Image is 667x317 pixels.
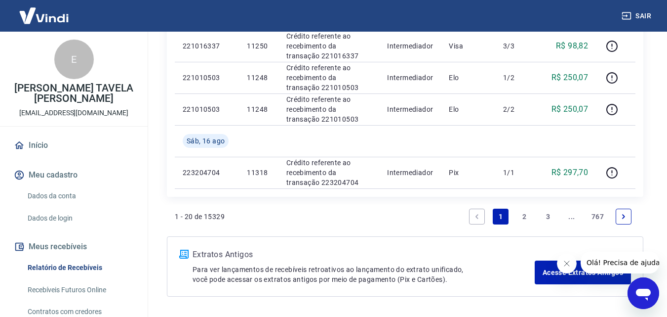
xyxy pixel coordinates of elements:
p: 221010503 [183,104,231,114]
a: Acesse Extratos Antigos [535,261,631,284]
p: 3/3 [503,41,532,51]
p: 11250 [247,41,270,51]
a: Page 2 [516,209,532,225]
a: Page 767 [588,209,608,225]
p: Extratos Antigos [193,249,535,261]
a: Dados de login [24,208,136,228]
p: 221016337 [183,41,231,51]
span: Sáb, 16 ago [187,136,225,146]
p: Intermediador [387,104,433,114]
p: 223204704 [183,168,231,178]
p: Pix [449,168,487,178]
p: R$ 250,07 [551,72,589,84]
img: Vindi [12,0,76,31]
p: 1 - 20 de 15329 [175,212,225,222]
p: 11248 [247,104,270,114]
p: Intermediador [387,41,433,51]
p: 2/2 [503,104,532,114]
a: Jump forward [564,209,580,225]
a: Recebíveis Futuros Online [24,280,136,300]
p: Crédito referente ao recebimento da transação 221016337 [286,31,371,61]
a: Relatório de Recebíveis [24,258,136,278]
p: 1/1 [503,168,532,178]
p: 11248 [247,73,270,83]
p: Para ver lançamentos de recebíveis retroativos ao lançamento do extrato unificado, você pode aces... [193,265,535,284]
button: Meus recebíveis [12,236,136,258]
p: [PERSON_NAME] TAVELA [PERSON_NAME] [8,83,140,104]
p: R$ 250,07 [551,103,589,115]
img: ícone [179,250,189,259]
p: Crédito referente ao recebimento da transação 221010503 [286,63,371,92]
p: Visa [449,41,487,51]
p: R$ 297,70 [551,167,589,179]
a: Dados da conta [24,186,136,206]
p: Elo [449,104,487,114]
p: [EMAIL_ADDRESS][DOMAIN_NAME] [19,108,128,118]
p: 1/2 [503,73,532,83]
a: Início [12,135,136,156]
button: Sair [620,7,655,25]
p: Crédito referente ao recebimento da transação 221010503 [286,94,371,124]
a: Page 3 [540,209,556,225]
iframe: Fechar mensagem [557,254,577,273]
p: 221010503 [183,73,231,83]
p: Intermediador [387,168,433,178]
p: Intermediador [387,73,433,83]
a: Page 1 is your current page [493,209,509,225]
button: Meu cadastro [12,164,136,186]
p: Elo [449,73,487,83]
iframe: Botão para abrir a janela de mensagens [628,277,659,309]
span: Olá! Precisa de ajuda? [6,7,83,15]
iframe: Mensagem da empresa [581,252,659,273]
a: Next page [616,209,631,225]
ul: Pagination [465,205,635,228]
a: Previous page [469,209,485,225]
div: E [54,40,94,79]
p: Crédito referente ao recebimento da transação 223204704 [286,158,371,187]
p: R$ 98,82 [556,40,588,52]
p: 11318 [247,168,270,178]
